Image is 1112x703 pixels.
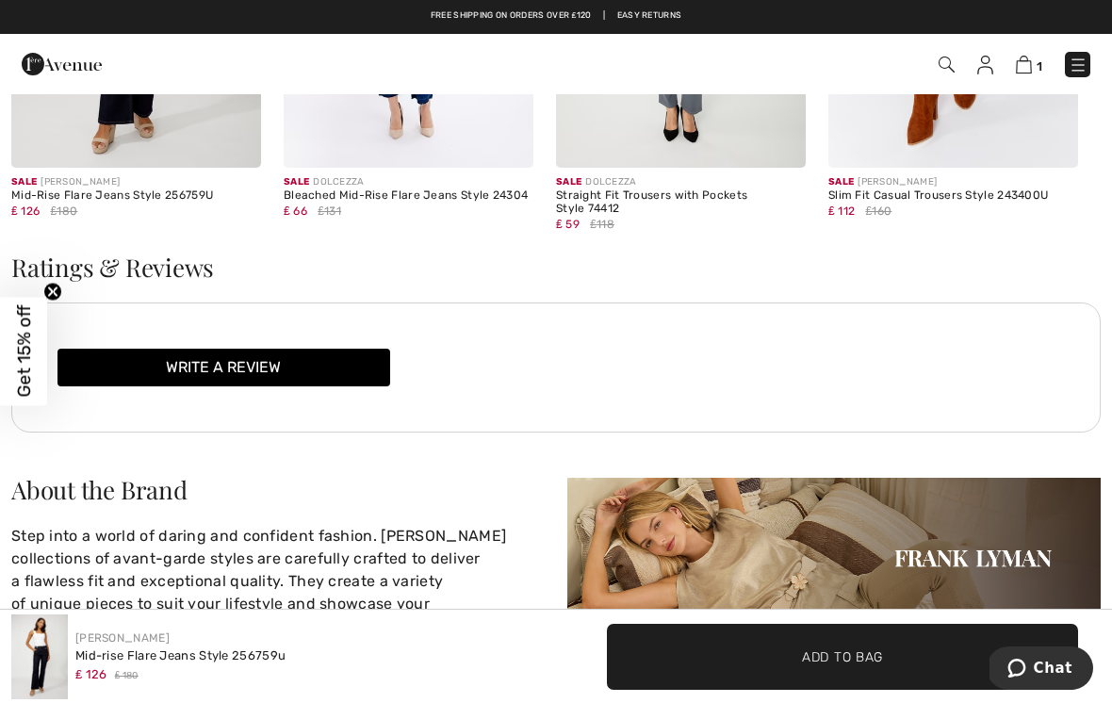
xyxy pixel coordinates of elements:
[989,646,1093,694] iframe: Opens a widget where you can chat to one of our agents
[11,204,40,218] span: ₤ 126
[57,349,390,386] button: Write a review
[22,54,102,72] a: 1ère Avenue
[1016,53,1042,75] a: 1
[11,176,37,188] span: Sale
[617,9,682,23] a: Easy Returns
[431,9,592,23] a: Free shipping on orders over ₤120
[11,255,1101,280] h3: Ratings & Reviews
[828,204,855,218] span: ₤ 112
[284,176,309,188] span: Sale
[1016,56,1032,74] img: Shopping Bag
[51,203,78,220] span: ₤180
[22,45,102,83] img: 1ère Avenue
[590,216,614,233] span: ₤118
[1069,56,1087,74] img: Menu
[556,175,806,189] div: DOLCEZZA
[11,525,545,638] p: Step into a world of daring and confident fashion. [PERSON_NAME] collections of avant-garde style...
[75,667,107,681] span: ₤ 126
[318,203,341,220] span: ₤131
[866,203,892,220] span: ₤160
[556,218,580,231] span: ₤ 59
[567,478,1101,639] img: About the Brand
[828,175,1078,189] div: [PERSON_NAME]
[828,176,854,188] span: Sale
[556,189,806,216] div: Straight Fit Trousers with Pockets Style 74412
[1037,59,1042,74] span: 1
[284,204,307,218] span: ₤ 66
[75,631,170,645] a: [PERSON_NAME]
[43,283,62,302] button: Close teaser
[13,305,35,398] span: Get 15% off
[939,57,955,73] img: Search
[802,646,883,666] span: Add to Bag
[603,9,605,23] span: |
[11,189,261,203] div: Mid-Rise Flare Jeans Style 256759U
[284,189,533,203] div: Bleached Mid-Rise Flare Jeans Style 24304
[828,189,1078,203] div: Slim Fit Casual Trousers Style 243400U
[11,175,261,189] div: [PERSON_NAME]
[556,176,581,188] span: Sale
[115,669,139,683] span: ₤ 180
[607,624,1078,690] button: Add to Bag
[284,175,533,189] div: DOLCEZZA
[75,646,286,665] div: Mid-rise Flare Jeans Style 256759u
[11,478,545,502] div: About the Brand
[977,56,993,74] img: My Info
[11,614,68,699] img: Mid-Rise Flare Jeans Style 256759U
